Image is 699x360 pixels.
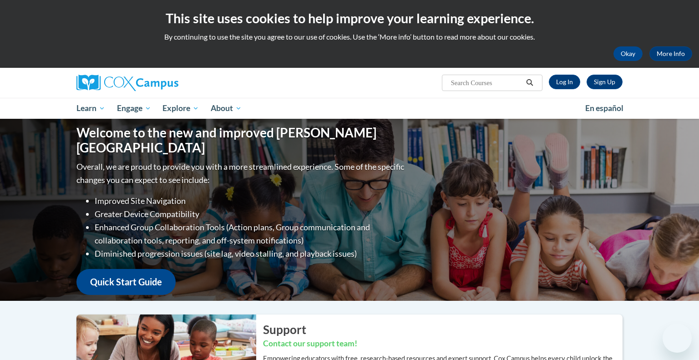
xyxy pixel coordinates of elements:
img: Cox Campus [76,75,178,91]
li: Enhanced Group Collaboration Tools (Action plans, Group communication and collaboration tools, re... [95,221,406,247]
span: En español [585,103,623,113]
a: Explore [157,98,205,119]
input: Search Courses [450,77,523,88]
a: Cox Campus [76,75,249,91]
div: Main menu [63,98,636,119]
iframe: Button to launch messaging window [663,324,692,353]
button: Search [523,77,537,88]
a: More Info [649,46,692,61]
a: Log In [549,75,580,89]
span: Engage [117,103,151,114]
a: Register [587,75,623,89]
span: Explore [162,103,199,114]
h2: Support [263,321,623,338]
span: Learn [76,103,105,114]
a: Engage [111,98,157,119]
p: Overall, we are proud to provide you with a more streamlined experience. Some of the specific cha... [76,160,406,187]
li: Greater Device Compatibility [95,208,406,221]
a: En español [579,99,629,118]
h3: Contact our support team! [263,338,623,350]
span: About [211,103,242,114]
li: Improved Site Navigation [95,194,406,208]
a: About [205,98,248,119]
a: Learn [71,98,111,119]
h1: Welcome to the new and improved [PERSON_NAME][GEOGRAPHIC_DATA] [76,125,406,156]
h2: This site uses cookies to help improve your learning experience. [7,9,692,27]
button: Okay [613,46,643,61]
a: Quick Start Guide [76,269,176,295]
li: Diminished progression issues (site lag, video stalling, and playback issues) [95,247,406,260]
p: By continuing to use the site you agree to our use of cookies. Use the ‘More info’ button to read... [7,32,692,42]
